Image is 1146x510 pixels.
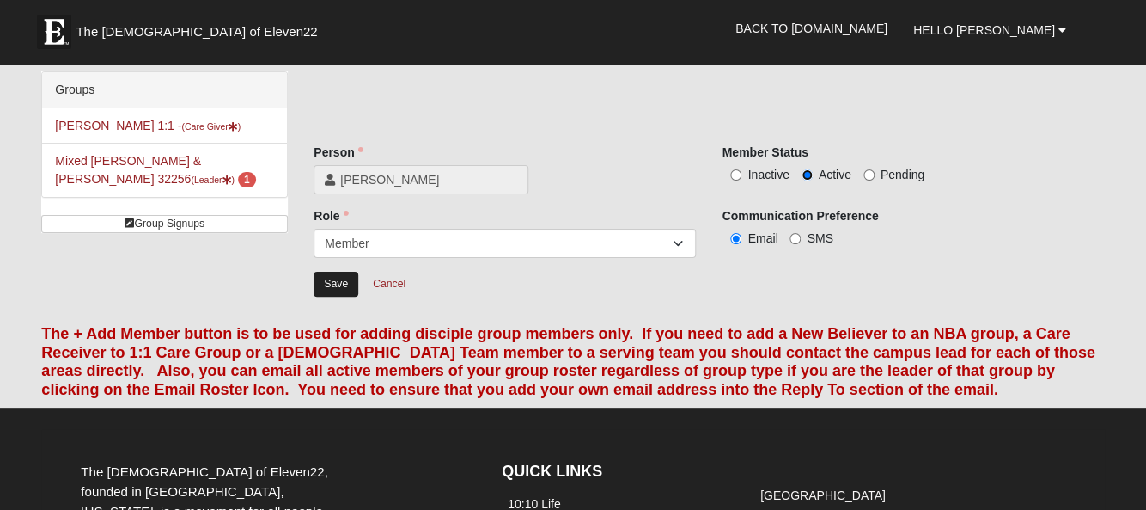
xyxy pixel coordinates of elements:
label: Role [314,207,348,224]
label: Communication Preference [722,207,878,224]
a: Mixed [PERSON_NAME] & [PERSON_NAME] 32256(Leader) 1 [55,154,255,186]
a: [PERSON_NAME] 1:1 -(Care Giver) [55,119,241,132]
span: [PERSON_NAME] [340,171,517,188]
a: The [DEMOGRAPHIC_DATA] of Eleven22 [28,6,372,49]
label: Member Status [722,144,808,161]
a: Back to [DOMAIN_NAME] [722,7,900,50]
span: Active [819,168,851,181]
span: Email [747,231,777,245]
span: SMS [807,231,832,245]
input: Alt+s [314,272,358,297]
span: number of pending members [238,172,256,187]
input: SMS [789,233,801,244]
h4: QUICK LINKS [502,463,728,482]
span: Inactive [747,168,789,181]
small: (Leader ) [191,175,235,185]
small: (Care Giver ) [181,121,241,132]
span: Hello [PERSON_NAME] [913,23,1055,37]
input: Pending [863,169,875,181]
a: Cancel [362,271,417,298]
span: The [DEMOGRAPHIC_DATA] of Eleven22 [76,23,317,40]
input: Active [802,169,813,181]
span: Pending [881,168,924,181]
div: Groups [42,72,287,108]
a: Hello [PERSON_NAME] [900,9,1079,52]
img: Eleven22 logo [37,15,71,49]
a: Group Signups [41,215,288,233]
input: Inactive [730,169,741,181]
font: The + Add Member button is to be used for adding disciple group members only. If you need to add ... [41,325,1094,398]
input: Email [730,233,741,244]
label: Person [314,144,363,161]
